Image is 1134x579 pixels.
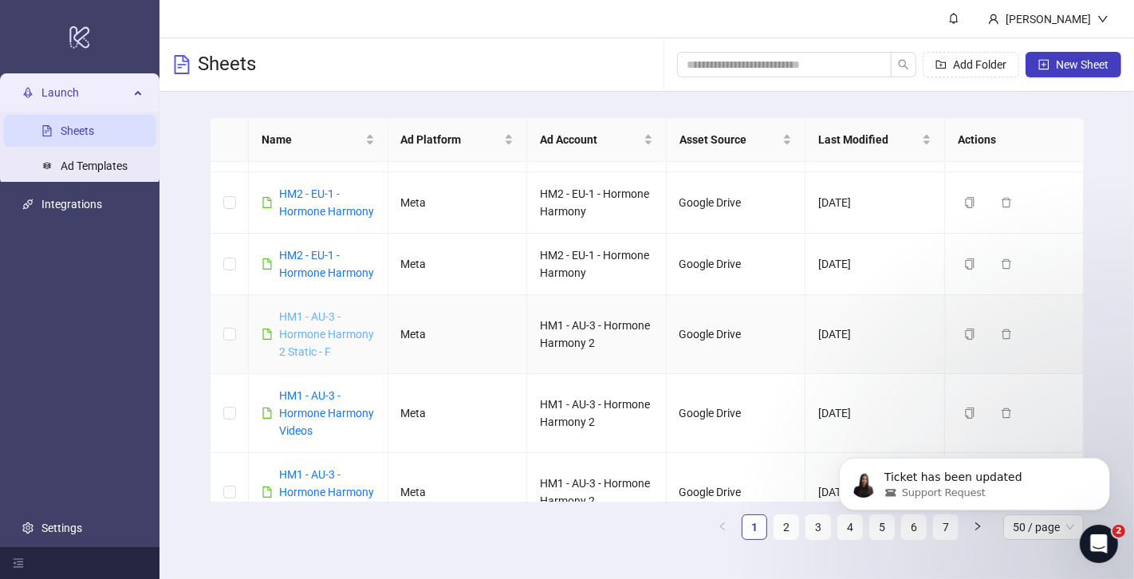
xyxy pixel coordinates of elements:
[279,468,374,516] a: HM1 - AU-3 - Hormone Harmony 2
[935,59,947,70] span: folder-add
[988,14,999,25] span: user
[388,374,528,453] td: Meta
[964,197,975,208] span: copy
[61,124,94,137] a: Sheets
[527,374,667,453] td: HM1 - AU-3 - Hormone Harmony 2
[1026,52,1121,77] button: New Sheet
[279,389,374,437] a: HM1 - AU-3 - Hormone Harmony Videos
[948,13,959,24] span: bell
[1097,14,1108,25] span: down
[262,258,273,270] span: file
[742,515,766,539] a: 1
[964,258,975,270] span: copy
[401,131,502,148] span: Ad Platform
[805,172,945,234] td: [DATE]
[710,514,735,540] button: left
[172,55,191,74] span: file-text
[1001,258,1012,270] span: delete
[262,408,273,419] span: file
[1080,525,1118,563] iframe: Intercom live chat
[1056,58,1108,71] span: New Sheet
[527,234,667,295] td: HM2 - EU-1 - Hormone Harmony
[41,522,82,534] a: Settings
[953,58,1006,71] span: Add Folder
[667,234,806,295] td: Google Drive
[388,234,528,295] td: Meta
[527,295,667,374] td: HM1 - AU-3 - Hormone Harmony 2
[815,424,1134,536] iframe: Intercom notifications message
[527,118,667,162] th: Ad Account
[1001,408,1012,419] span: delete
[527,172,667,234] td: HM2 - EU-1 - Hormone Harmony
[805,295,945,374] td: [DATE]
[388,295,528,374] td: Meta
[667,374,806,453] td: Google Drive
[22,87,33,98] span: rocket
[279,187,374,218] a: HM2 - EU-1 - Hormone Harmony
[262,329,273,340] span: file
[41,198,102,211] a: Integrations
[667,295,806,374] td: Google Drive
[388,453,528,532] td: Meta
[774,514,799,540] li: 2
[61,160,128,172] a: Ad Templates
[805,118,945,162] th: Last Modified
[964,408,975,419] span: copy
[964,329,975,340] span: copy
[1112,525,1125,538] span: 2
[540,131,640,148] span: Ad Account
[667,172,806,234] td: Google Drive
[774,515,798,539] a: 2
[667,453,806,532] td: Google Drive
[679,131,780,148] span: Asset Source
[388,172,528,234] td: Meta
[805,453,945,532] td: [DATE]
[527,453,667,532] td: HM1 - AU-3 - Hormone Harmony 2
[1001,197,1012,208] span: delete
[1001,329,1012,340] span: delete
[279,310,374,358] a: HM1 - AU-3 - Hormone Harmony 2 Static - F
[898,59,909,70] span: search
[13,557,24,569] span: menu-fold
[806,515,830,539] a: 3
[262,486,273,498] span: file
[279,249,374,279] a: HM2 - EU-1 - Hormone Harmony
[923,52,1019,77] button: Add Folder
[198,52,256,77] h3: Sheets
[818,131,919,148] span: Last Modified
[1038,59,1049,70] span: plus-square
[805,234,945,295] td: [DATE]
[805,374,945,453] td: [DATE]
[667,118,806,162] th: Asset Source
[945,118,1085,162] th: Actions
[805,514,831,540] li: 3
[262,197,273,208] span: file
[249,118,388,162] th: Name
[262,131,362,148] span: Name
[742,514,767,540] li: 1
[388,118,528,162] th: Ad Platform
[999,10,1097,28] div: [PERSON_NAME]
[710,514,735,540] li: Previous Page
[718,522,727,531] span: left
[41,77,129,108] span: Launch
